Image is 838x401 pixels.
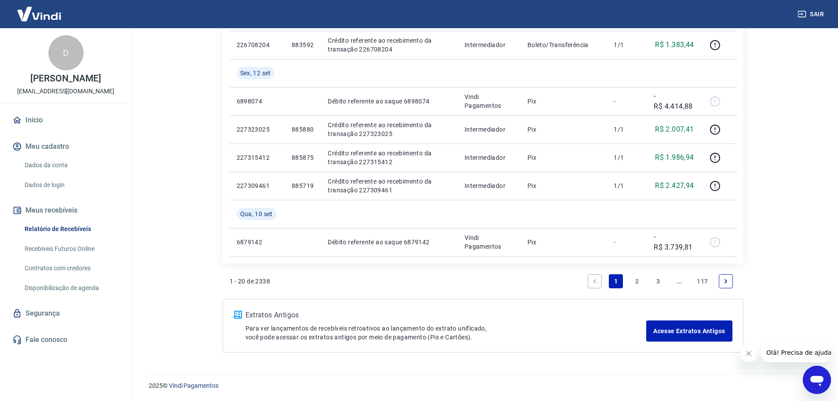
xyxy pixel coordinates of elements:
[237,153,278,162] p: 227315412
[465,125,513,134] p: Intermediador
[21,156,121,174] a: Dados da conta
[328,121,450,138] p: Crédito referente ao recebimento da transação 227323025
[719,274,733,288] a: Next page
[654,91,694,112] p: -R$ 4.414,88
[527,238,600,246] p: Pix
[584,271,736,292] ul: Pagination
[465,40,513,49] p: Intermediador
[614,125,640,134] p: 1/1
[328,238,450,246] p: Débito referente ao saque 6879142
[614,97,640,106] p: -
[672,274,686,288] a: Jump forward
[292,40,314,49] p: 883592
[654,232,694,253] p: -R$ 3.739,81
[237,40,278,49] p: 226708204
[240,69,271,77] span: Sex, 12 set
[30,74,101,83] p: [PERSON_NAME]
[803,366,831,394] iframe: Botão para abrir a janela de mensagens
[655,40,694,50] p: R$ 1.383,44
[21,240,121,258] a: Recebíveis Futuros Online
[245,324,647,342] p: Para ver lançamentos de recebíveis retroativos ao lançamento do extrato unificado, você pode aces...
[245,310,647,320] p: Extratos Antigos
[149,381,817,390] p: 2025 ©
[21,259,121,277] a: Contratos com credores
[609,274,623,288] a: Page 1 is your current page
[646,320,732,342] a: Acesse Extratos Antigos
[234,311,242,319] img: ícone
[614,238,640,246] p: -
[630,274,644,288] a: Page 2
[614,153,640,162] p: 1/1
[527,125,600,134] p: Pix
[527,97,600,106] p: Pix
[588,274,602,288] a: Previous page
[11,137,121,156] button: Meu cadastro
[11,110,121,130] a: Início
[21,279,121,297] a: Disponibilização de agenda
[292,125,314,134] p: 885880
[796,6,827,22] button: Sair
[292,181,314,190] p: 885719
[740,345,757,362] iframe: Fechar mensagem
[17,87,114,96] p: [EMAIL_ADDRESS][DOMAIN_NAME]
[527,181,600,190] p: Pix
[237,97,278,106] p: 6898074
[11,304,121,323] a: Segurança
[11,0,68,27] img: Vindi
[48,35,84,70] div: D
[693,274,711,288] a: Page 117
[655,124,694,135] p: R$ 2.007,41
[328,97,450,106] p: Débito referente ao saque 6898074
[11,201,121,220] button: Meus recebíveis
[237,238,278,246] p: 6879142
[230,277,271,286] p: 1 - 20 de 2338
[240,210,273,218] span: Qua, 10 set
[465,153,513,162] p: Intermediador
[655,180,694,191] p: R$ 2.427,94
[527,153,600,162] p: Pix
[328,149,450,166] p: Crédito referente ao recebimento da transação 227315412
[5,6,74,13] span: Olá! Precisa de ajuda?
[651,274,665,288] a: Page 3
[11,330,121,349] a: Fale conosco
[21,176,121,194] a: Dados de login
[527,40,600,49] p: Boleto/Transferência
[465,181,513,190] p: Intermediador
[21,220,121,238] a: Relatório de Recebíveis
[761,343,831,362] iframe: Mensagem da empresa
[465,233,513,251] p: Vindi Pagamentos
[237,125,278,134] p: 227323025
[655,152,694,163] p: R$ 1.986,94
[614,40,640,49] p: 1/1
[614,181,640,190] p: 1/1
[169,382,219,389] a: Vindi Pagamentos
[328,36,450,54] p: Crédito referente ao recebimento da transação 226708204
[465,92,513,110] p: Vindi Pagamentos
[328,177,450,195] p: Crédito referente ao recebimento da transação 227309461
[292,153,314,162] p: 885875
[237,181,278,190] p: 227309461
